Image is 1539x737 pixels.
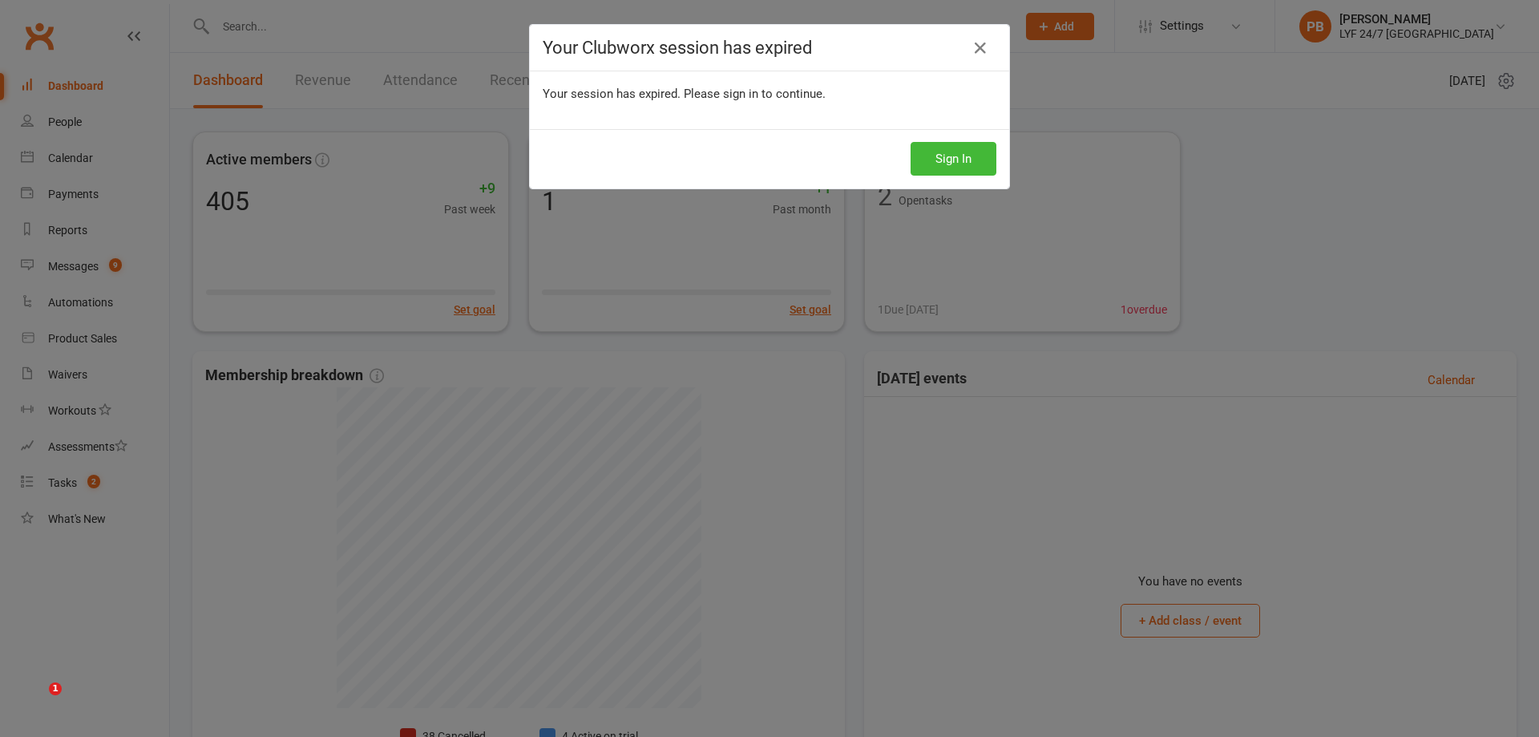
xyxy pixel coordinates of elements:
a: Close [967,35,993,61]
span: Your session has expired. Please sign in to continue. [543,87,826,101]
iframe: Intercom live chat [16,682,55,721]
button: Sign In [911,142,996,176]
h4: Your Clubworx session has expired [543,38,996,58]
span: 1 [49,682,62,695]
